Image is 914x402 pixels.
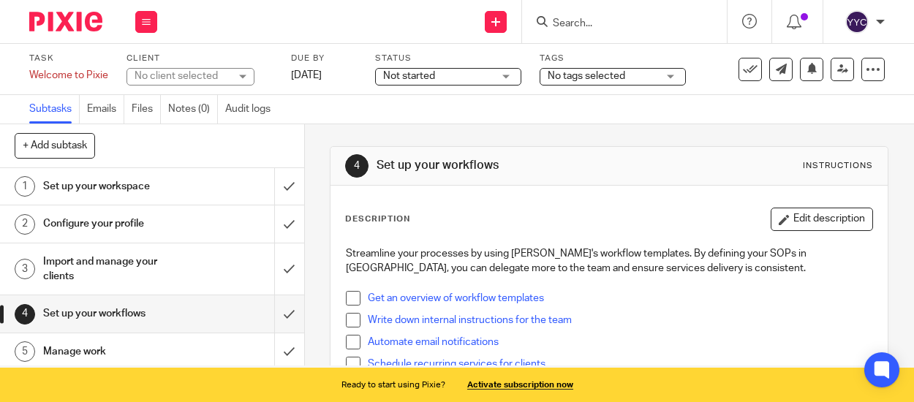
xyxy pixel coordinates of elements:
label: Due by [291,53,357,64]
p: Description [345,213,410,225]
div: Instructions [803,160,873,172]
h1: Import and manage your clients [43,251,187,288]
label: Client [126,53,273,64]
span: Not started [383,71,435,81]
label: Status [375,53,521,64]
button: Edit description [771,208,873,231]
label: Task [29,53,108,64]
a: Get an overview of workflow templates [368,293,544,303]
h1: Set up your workspace [43,175,187,197]
a: Automate email notifications [368,337,499,347]
div: Welcome to Pixie [29,68,108,83]
div: 1 [15,176,35,197]
span: No tags selected [548,71,625,81]
a: Subtasks [29,95,80,124]
input: Search [551,18,683,31]
h1: Set up your workflows [43,303,187,325]
h1: Configure your profile [43,213,187,235]
h1: Manage work [43,341,187,363]
div: 4 [15,304,35,325]
span: [DATE] [291,70,322,80]
div: 3 [15,259,35,279]
div: No client selected [135,69,230,83]
h1: Set up your workflows [377,158,641,173]
a: Schedule recurring services for clients [368,359,545,369]
a: Emails [87,95,124,124]
img: Pixie [29,12,102,31]
a: Files [132,95,161,124]
div: 2 [15,214,35,235]
p: Streamline your processes by using [PERSON_NAME]'s workflow templates. By defining your SOPs in [... [346,246,872,276]
a: Write down internal instructions for the team [368,315,572,325]
button: + Add subtask [15,133,95,158]
label: Tags [540,53,686,64]
div: 4 [345,154,369,178]
a: Audit logs [225,95,278,124]
div: 5 [15,341,35,362]
img: svg%3E [845,10,869,34]
a: Notes (0) [168,95,218,124]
